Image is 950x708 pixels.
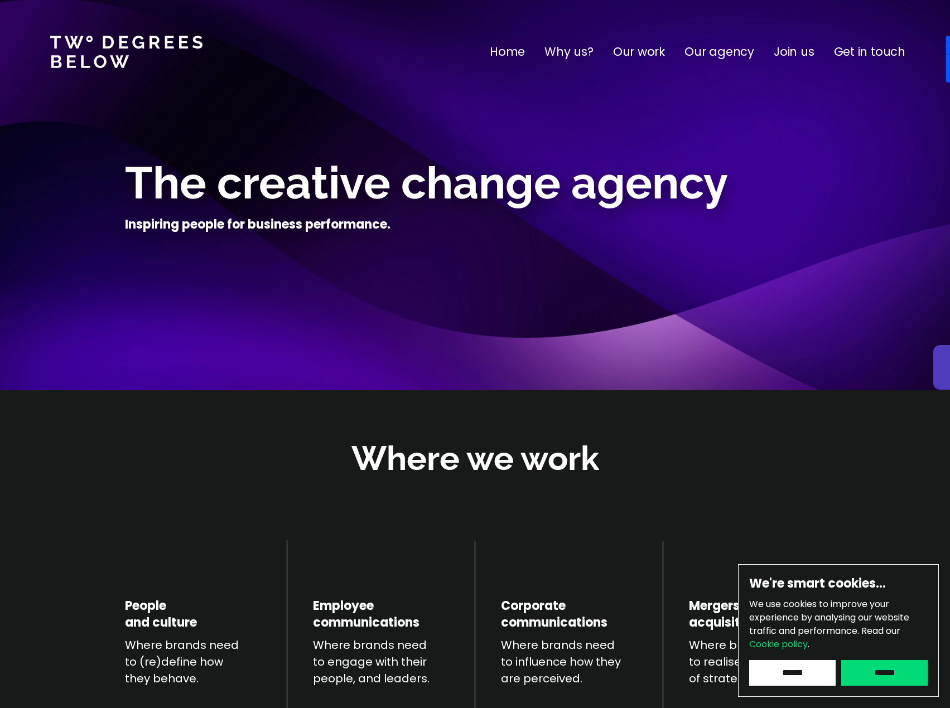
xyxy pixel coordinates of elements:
[501,637,637,687] p: Where brands need to influence how they are perceived.
[351,436,599,481] h2: Where we work
[125,598,197,631] h4: People and culture
[313,598,419,631] h4: Employee communications
[544,43,594,61] a: Why us?
[501,598,607,631] h4: Corporate communications
[749,575,928,592] h6: We're smart cookies…
[684,43,754,61] a: Our agency
[834,43,905,61] a: Get in touch
[749,638,808,651] a: Cookie policy
[313,637,449,687] p: Where brands need to engage with their people, and leaders.
[774,43,814,61] a: Join us
[749,598,928,651] p: We use cookies to improve your experience by analysing our website traffic and performance.
[749,624,900,651] span: Read our .
[125,637,261,687] p: Where brands need to (re)define how they behave.
[689,637,825,687] p: Where brands need to realise the value of strategic moves.
[125,216,390,233] h4: Inspiring people for business performance.
[613,43,665,61] a: Our work
[125,157,728,209] span: The creative change agency
[490,43,525,61] a: Home
[689,598,767,631] h4: Mergers and acquisitions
